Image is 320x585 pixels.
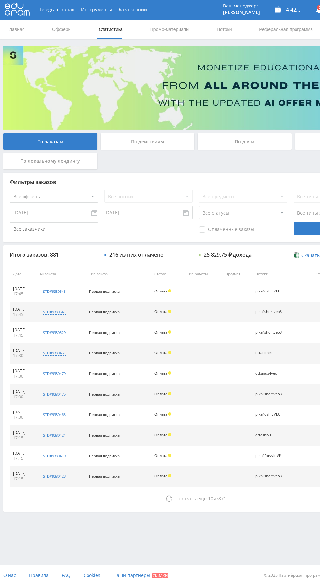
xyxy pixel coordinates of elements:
span: Оплата [154,412,167,417]
a: Cookies [84,565,100,585]
div: [DATE] [13,327,34,333]
span: Оплата [154,309,167,314]
span: Оплата [154,432,167,437]
a: Промо-материалы [150,20,190,39]
span: Холд [168,310,171,313]
div: 17:15 [13,435,34,441]
div: 17:30 [13,394,34,399]
span: Оплаченные заказы [199,226,254,233]
span: Первая подписка [89,474,120,479]
div: dtfozhiv1 [255,433,285,437]
span: Первая подписка [89,392,120,397]
div: std#9380475 [43,392,66,397]
span: Холд [168,454,171,457]
img: xlsx [294,252,299,258]
div: pika1shortveo3 [255,474,285,478]
a: Главная [7,20,25,39]
a: Правила [29,565,49,585]
a: Наши партнеры Скидки [113,565,168,585]
div: 216 из них оплачено [109,252,164,258]
div: 17:45 [13,333,34,338]
div: 17:15 [13,476,34,482]
a: Потоки [216,20,232,39]
div: std#9380543 [43,289,66,294]
th: Статус [151,267,184,281]
input: Все заказчики [10,222,98,235]
div: std#9380479 [43,371,66,376]
div: [DATE] [13,389,34,394]
div: 17:30 [13,374,34,379]
div: std#9380461 [43,351,66,356]
a: Реферальная программа [258,20,313,39]
div: std#9380529 [43,330,66,335]
div: 17:30 [13,353,34,358]
span: Первая подписка [89,330,120,335]
span: Оплата [154,473,167,478]
div: [DATE] [13,410,34,415]
span: Холд [168,433,171,436]
div: pika1shortveo3 [255,392,285,396]
span: Холд [168,330,171,334]
span: Холд [168,474,171,477]
div: 25 829,75 ₽ дохода [204,252,252,258]
a: Статистика [98,20,123,39]
div: std#9380421 [43,433,66,438]
div: 17:15 [13,456,34,461]
th: Потоки [252,267,302,281]
span: Оплата [154,350,167,355]
span: Оплата [154,289,167,293]
div: [DATE] [13,471,34,476]
p: [PERSON_NAME] [223,10,260,15]
div: По действиям [101,133,195,150]
div: std#9380419 [43,453,66,458]
span: О нас [3,572,16,578]
span: Оплата [154,371,167,376]
span: Холд [168,371,171,375]
div: [DATE] [13,348,34,353]
span: Оплата [154,453,167,458]
a: Офферы [51,20,72,39]
div: По локальному лендингу [3,153,97,169]
div: std#9380463 [43,412,66,417]
span: Холд [168,392,171,395]
span: Первая подписка [89,433,120,438]
div: По дням [198,133,292,150]
span: Скидки [152,573,168,578]
span: Холд [168,412,171,416]
span: Холд [168,289,171,292]
span: 10 [208,495,213,502]
div: [DATE] [13,307,34,312]
div: 17:45 [13,312,34,317]
span: Оплата [154,330,167,335]
span: Холд [168,351,171,354]
span: из [175,495,226,502]
span: Правила [29,572,49,578]
span: Первая подписка [89,371,120,376]
span: Первая подписка [89,309,120,314]
div: pika1shortveo3 [255,330,285,335]
div: Итого заказов: 881 [10,252,98,258]
div: [DATE] [13,286,34,292]
div: pika1fotvvidVEO3 [255,454,285,458]
th: Предмет [222,267,252,281]
span: Показать ещё [175,495,207,502]
span: 871 [218,495,226,502]
div: pika1shortveo3 [255,310,285,314]
span: Первая подписка [89,412,120,417]
div: [DATE] [13,451,34,456]
th: Дата [10,267,37,281]
div: pika1ozhivVEO [255,412,285,417]
div: [DATE] [13,368,34,374]
span: Оплата [154,391,167,396]
div: dtfanime1 [255,351,285,355]
div: [DATE] [13,430,34,435]
th: Тип заказа [86,267,151,281]
a: О нас [3,565,16,585]
span: FAQ [62,572,71,578]
a: FAQ [62,565,71,585]
div: 17:30 [13,415,34,420]
p: Ваш менеджер: [223,3,260,8]
div: std#9380423 [43,474,66,479]
span: Первая подписка [89,351,120,355]
div: dtfzmuz4veo [255,371,285,376]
